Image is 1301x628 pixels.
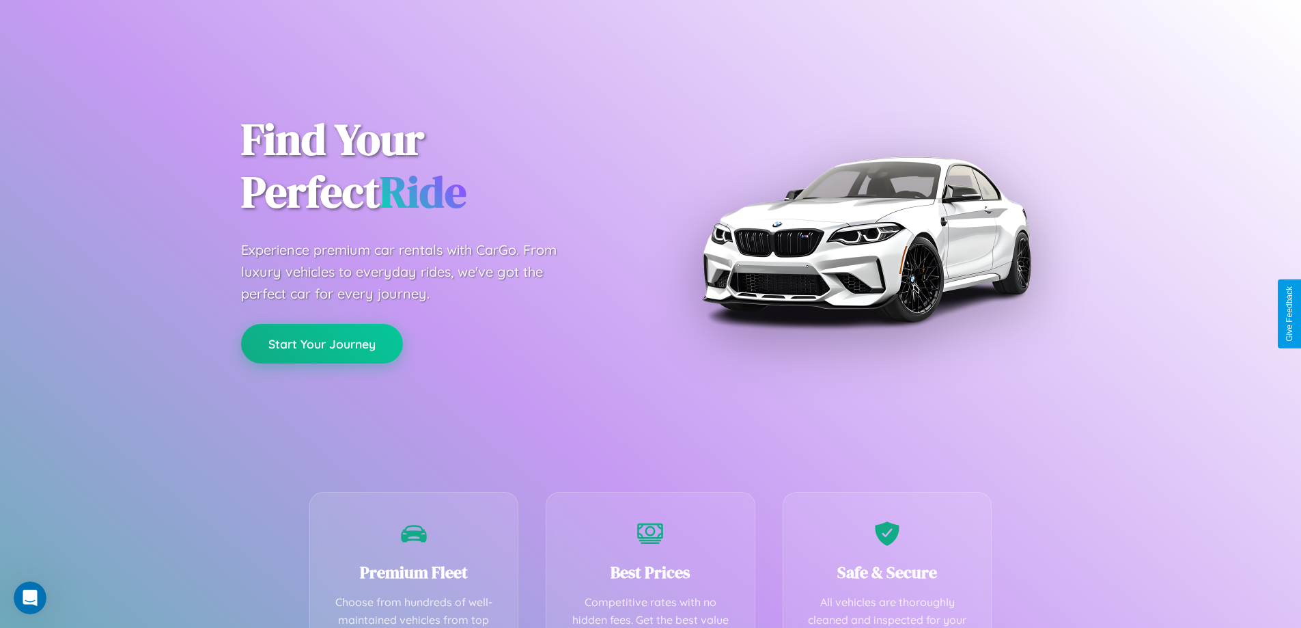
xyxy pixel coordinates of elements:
div: Give Feedback [1285,286,1294,342]
h3: Safe & Secure [804,561,971,584]
h3: Premium Fleet [331,561,498,584]
iframe: Intercom live chat [14,582,46,614]
button: Start Your Journey [241,324,403,364]
img: Premium BMW car rental vehicle [695,68,1037,410]
h3: Best Prices [567,561,734,584]
span: Ride [380,162,466,221]
h1: Find Your Perfect [241,113,630,219]
p: Experience premium car rentals with CarGo. From luxury vehicles to everyday rides, we've got the ... [241,239,583,305]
